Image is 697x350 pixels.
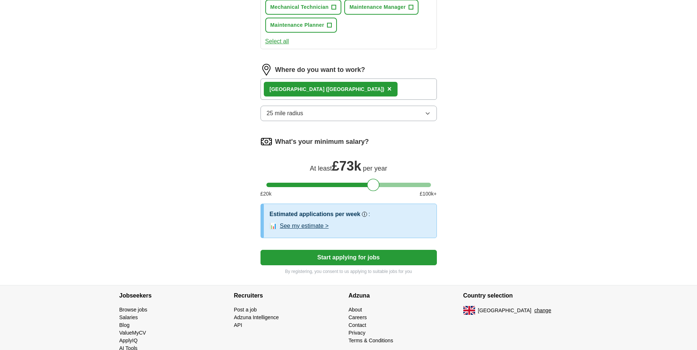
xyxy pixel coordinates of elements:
a: Privacy [349,330,366,336]
h3: Estimated applications per week [270,210,360,219]
button: × [387,84,392,95]
a: ApplyIQ [119,338,138,343]
a: ValueMyCV [119,330,146,336]
a: Contact [349,322,366,328]
a: Careers [349,314,367,320]
a: Post a job [234,307,257,313]
span: [GEOGRAPHIC_DATA] [478,307,532,314]
h4: Country selection [463,285,578,306]
span: × [387,85,392,93]
img: location.png [261,64,272,76]
span: Mechanical Technician [270,3,329,11]
span: At least [310,165,332,172]
label: What's your minimum salary? [275,137,369,147]
a: API [234,322,242,328]
label: Where do you want to work? [275,65,365,75]
a: Terms & Conditions [349,338,393,343]
img: salary.png [261,136,272,147]
button: Maintenance Planner [265,18,337,33]
span: per year [363,165,387,172]
p: By registering, you consent to us applying to suitable jobs for you [261,268,437,275]
a: Salaries [119,314,138,320]
span: 25 mile radius [267,109,303,118]
span: ([GEOGRAPHIC_DATA]) [326,86,384,92]
h3: : [369,210,370,219]
a: Adzuna Intelligence [234,314,279,320]
a: Blog [119,322,130,328]
img: UK flag [463,306,475,315]
a: Browse jobs [119,307,147,313]
strong: [GEOGRAPHIC_DATA] [270,86,325,92]
button: change [534,307,551,314]
a: About [349,307,362,313]
button: See my estimate > [280,222,329,230]
button: Start applying for jobs [261,250,437,265]
span: 📊 [270,222,277,230]
span: £ 20 k [261,190,272,198]
button: 25 mile radius [261,106,437,121]
span: £ 73k [332,158,361,174]
span: Maintenance Manager [349,3,406,11]
button: Select all [265,37,289,46]
span: Maintenance Planner [270,21,324,29]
